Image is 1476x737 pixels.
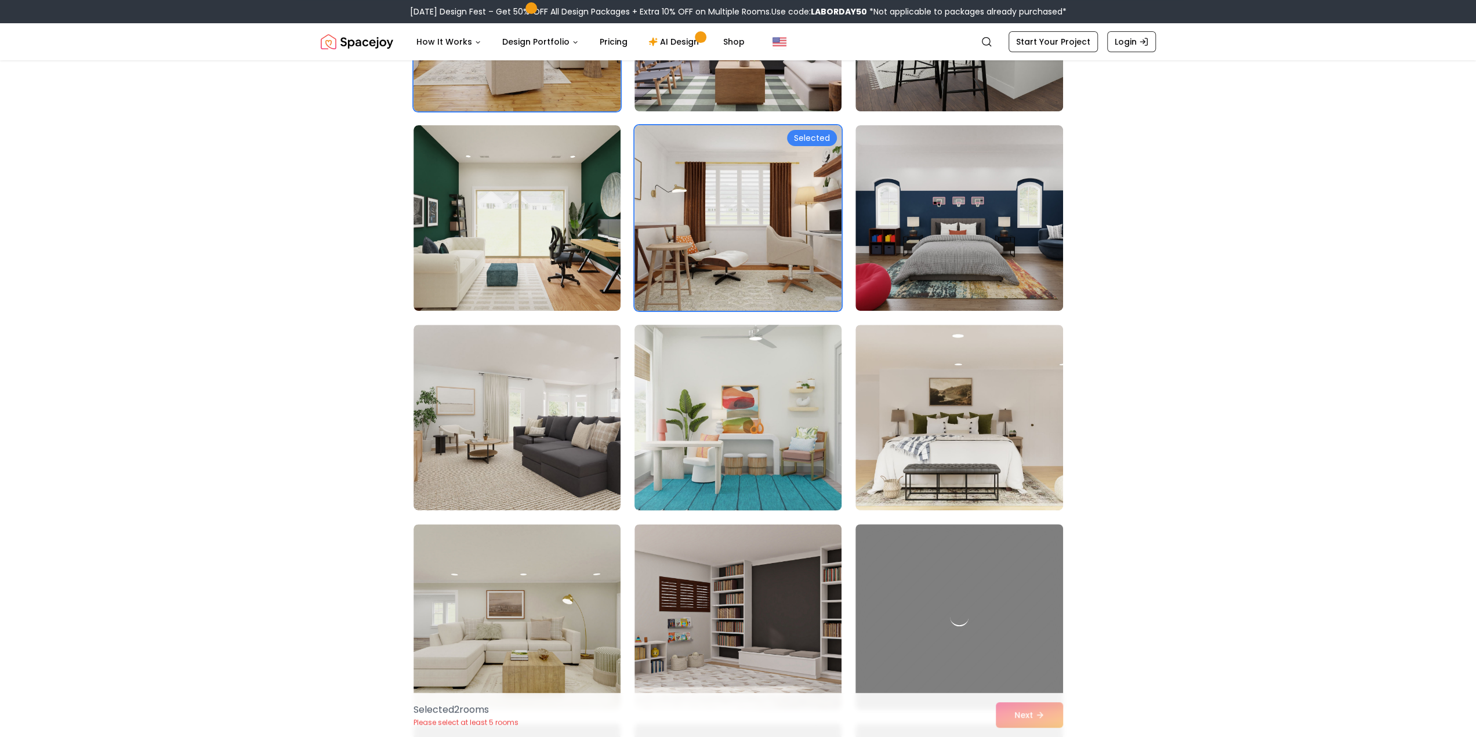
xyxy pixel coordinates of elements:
[1009,31,1098,52] a: Start Your Project
[773,35,786,49] img: United States
[634,125,842,311] img: Room room-5
[414,718,518,727] p: Please select at least 5 rooms
[867,6,1067,17] span: *Not applicable to packages already purchased*
[321,30,393,53] a: Spacejoy
[634,524,842,710] img: Room room-11
[407,30,491,53] button: How It Works
[855,325,1062,510] img: Room room-9
[321,23,1156,60] nav: Global
[639,30,712,53] a: AI Design
[787,130,837,146] div: Selected
[1107,31,1156,52] a: Login
[855,125,1062,311] img: Room room-6
[410,6,1067,17] div: [DATE] Design Fest – Get 50% OFF All Design Packages + Extra 10% OFF on Multiple Rooms.
[811,6,867,17] b: LABORDAY50
[414,524,621,710] img: Room room-10
[590,30,637,53] a: Pricing
[629,320,847,515] img: Room room-8
[414,703,518,717] p: Selected 2 room s
[321,30,393,53] img: Spacejoy Logo
[407,30,754,53] nav: Main
[414,325,621,510] img: Room room-7
[493,30,588,53] button: Design Portfolio
[771,6,867,17] span: Use code:
[714,30,754,53] a: Shop
[414,125,621,311] img: Room room-4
